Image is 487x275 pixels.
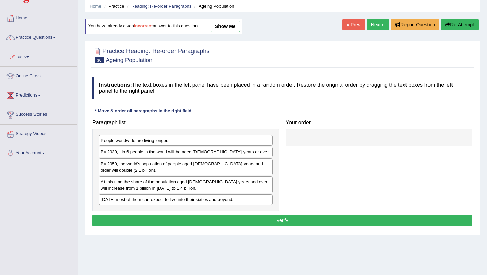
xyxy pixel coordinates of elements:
[0,67,77,84] a: Online Class
[0,47,77,64] a: Tests
[99,147,273,157] div: By 2030, I in 6 people in the world will be aged [DEMOGRAPHIC_DATA] years or over.
[92,108,194,114] div: * Move & order all paragraphs in the right field
[92,46,209,63] h2: Practice Reading: Re-order Paragraphs
[99,82,132,88] b: Instructions:
[99,158,273,175] div: By 2050, the world's population of people aged [DEMOGRAPHIC_DATA] years and older will double (2....
[92,120,279,126] h4: Paragraph list
[211,21,240,32] a: show me
[0,105,77,122] a: Success Stories
[391,19,439,30] button: Report Question
[0,86,77,103] a: Predictions
[85,19,242,34] div: You have already given answer to this question
[0,144,77,161] a: Your Account
[0,125,77,142] a: Strategy Videos
[0,9,77,26] a: Home
[99,194,273,205] div: [DATE] most of them can expect to live into their sixties and beyond.
[0,28,77,45] a: Practice Questions
[95,57,104,63] span: 36
[92,215,472,226] button: Verify
[92,77,472,99] h4: The text boxes in the left panel have been placed in a random order. Restore the original order b...
[441,19,479,30] button: Re-Attempt
[99,135,273,146] div: People worldwide are living longer.
[102,3,124,9] li: Practice
[367,19,389,30] a: Next »
[90,4,101,9] a: Home
[99,176,273,193] div: At this time the share of the population aged [DEMOGRAPHIC_DATA] years and over will increase fro...
[286,120,472,126] h4: Your order
[342,19,365,30] a: « Prev
[131,4,191,9] a: Reading: Re-order Paragraphs
[106,57,152,63] small: Ageing Population
[134,24,153,29] b: incorrect
[193,3,234,9] li: Ageing Population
